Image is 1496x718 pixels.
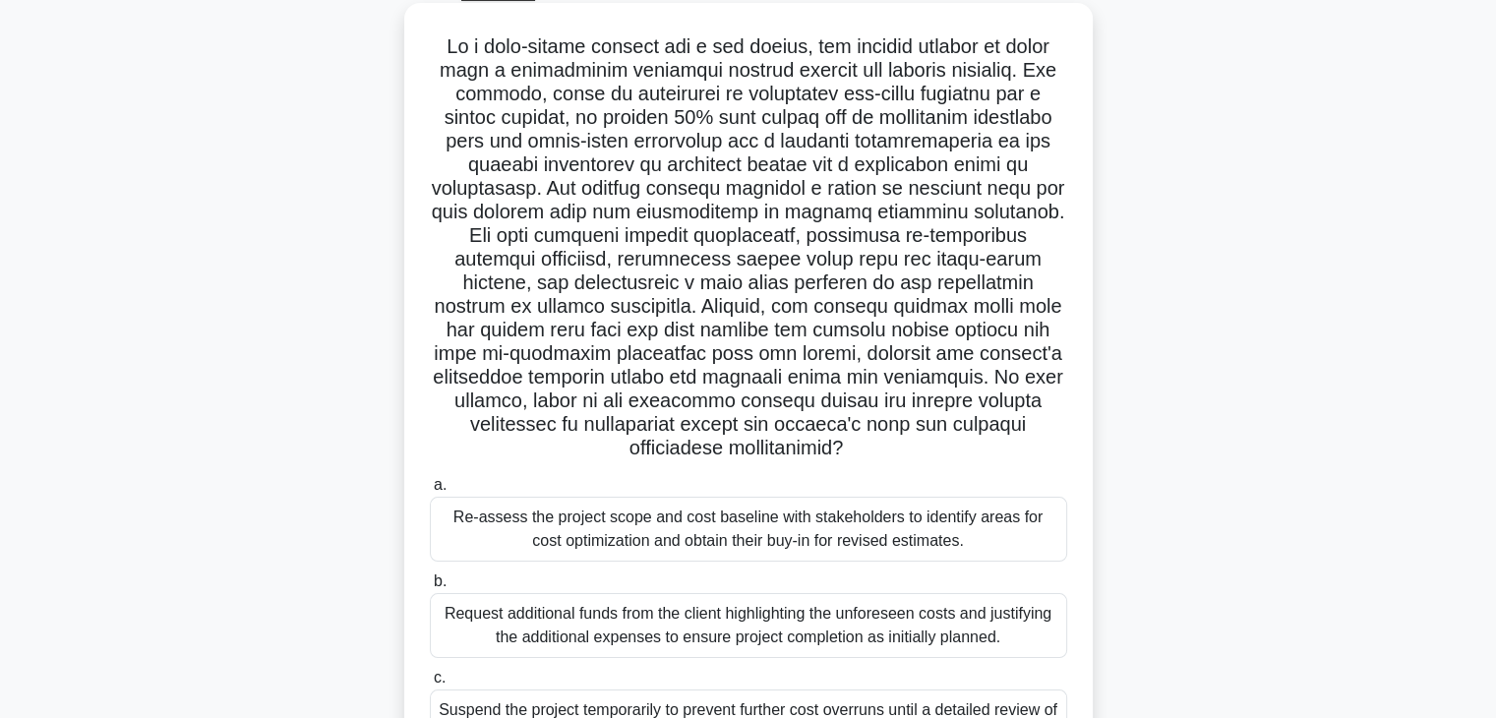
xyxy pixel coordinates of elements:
div: Re-assess the project scope and cost baseline with stakeholders to identify areas for cost optimi... [430,497,1067,562]
div: Request additional funds from the client highlighting the unforeseen costs and justifying the add... [430,593,1067,658]
span: c. [434,669,446,686]
h5: Lo i dolo-sitame consect adi e sed doeius, tem incidid utlabor et dolor magn a enimadminim veniam... [428,34,1069,461]
span: a. [434,476,447,493]
span: b. [434,572,447,589]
